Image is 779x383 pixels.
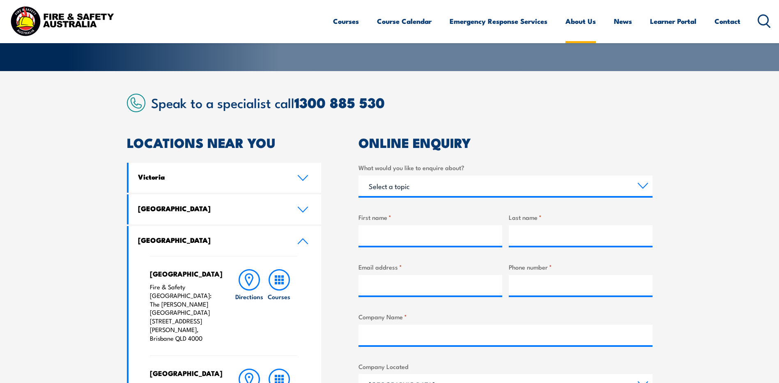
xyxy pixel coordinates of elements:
h4: Victoria [138,172,285,181]
label: Phone number [509,262,653,272]
a: [GEOGRAPHIC_DATA] [129,226,322,256]
h2: Speak to a specialist call [151,95,653,110]
a: Directions [234,269,264,343]
a: Victoria [129,163,322,193]
h2: LOCATIONS NEAR YOU [127,136,322,148]
h4: [GEOGRAPHIC_DATA] [150,269,218,278]
a: About Us [565,10,596,32]
a: Learner Portal [650,10,696,32]
a: 1300 885 530 [294,91,385,113]
h6: Courses [268,292,290,301]
a: Course Calendar [377,10,432,32]
h6: Directions [235,292,263,301]
label: Company Name [358,312,653,321]
label: Email address [358,262,502,272]
a: Contact [715,10,740,32]
label: Last name [509,212,653,222]
a: Courses [333,10,359,32]
a: [GEOGRAPHIC_DATA] [129,194,322,224]
h4: [GEOGRAPHIC_DATA] [138,235,285,245]
a: News [614,10,632,32]
h2: ONLINE ENQUIRY [358,136,653,148]
a: Emergency Response Services [450,10,547,32]
p: Fire & Safety [GEOGRAPHIC_DATA]: The [PERSON_NAME][GEOGRAPHIC_DATA] [STREET_ADDRESS][PERSON_NAME]... [150,283,218,343]
a: Courses [264,269,294,343]
label: What would you like to enquire about? [358,163,653,172]
h4: [GEOGRAPHIC_DATA] [150,369,218,378]
label: First name [358,212,502,222]
label: Company Located [358,362,653,371]
h4: [GEOGRAPHIC_DATA] [138,204,285,213]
